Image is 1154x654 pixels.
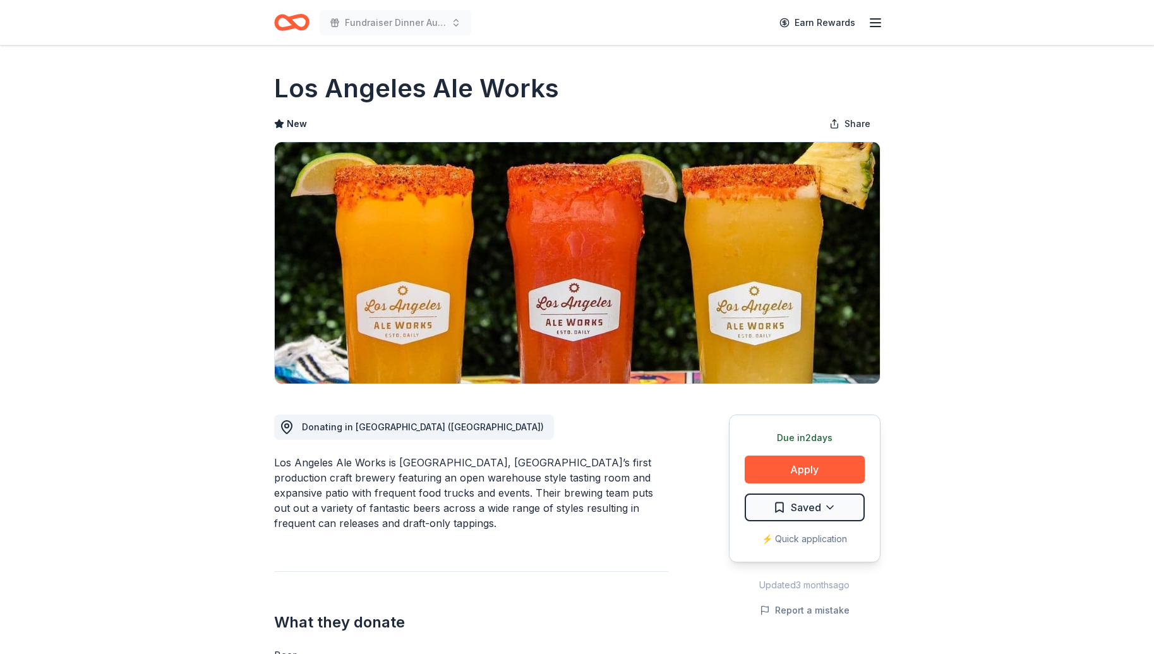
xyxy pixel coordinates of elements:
button: Saved [745,494,865,521]
span: Fundraiser Dinner Auction & Raffle [345,15,446,30]
div: Los Angeles Ale Works is [GEOGRAPHIC_DATA], [GEOGRAPHIC_DATA]’s first production craft brewery fe... [274,455,668,531]
img: Image for Los Angeles Ale Works [275,142,880,384]
div: Due in 2 days [745,430,865,445]
span: Donating in [GEOGRAPHIC_DATA] ([GEOGRAPHIC_DATA]) [302,421,544,432]
a: Home [274,8,310,37]
button: Report a mistake [760,603,850,618]
div: Updated 3 months ago [729,578,881,593]
button: Fundraiser Dinner Auction & Raffle [320,10,471,35]
div: ⚡️ Quick application [745,531,865,547]
span: Share [844,116,870,131]
h1: Los Angeles Ale Works [274,71,559,106]
h2: What they donate [274,612,668,633]
button: Share [819,111,881,136]
span: New [287,116,307,131]
button: Apply [745,456,865,483]
span: Saved [791,499,821,516]
a: Earn Rewards [772,11,863,34]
